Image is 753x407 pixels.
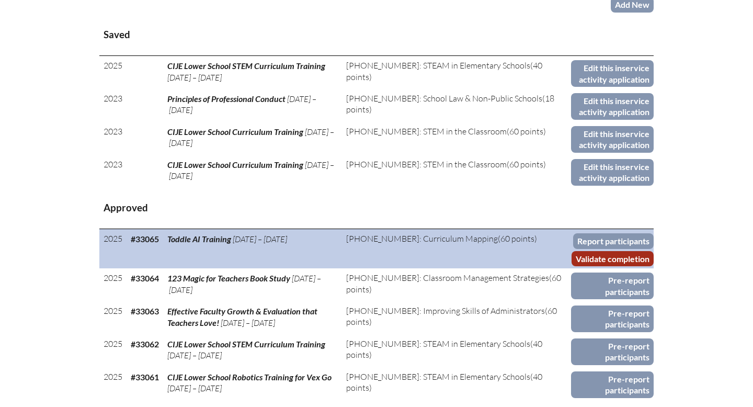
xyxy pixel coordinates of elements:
[167,273,290,283] span: 123 Magic for Teachers Book Study
[346,159,507,169] span: [PHONE_NUMBER]: STEM in the Classroom
[99,56,127,89] td: 2025
[346,306,545,316] span: [PHONE_NUMBER]: Improving Skills of Administrators
[571,273,654,299] a: Pre-report participants
[346,273,549,283] span: [PHONE_NUMBER]: Classroom Management Strategies
[342,334,571,367] td: (40 points)
[346,233,498,244] span: [PHONE_NUMBER]: Curriculum Mapping
[571,338,654,365] a: Pre-report participants
[131,234,159,244] b: #33065
[346,338,530,349] span: [PHONE_NUMBER]: STEAM in Elementary Schools
[99,229,127,268] td: 2025
[573,233,654,248] a: Report participants
[167,234,231,244] span: Toddle AI Training
[342,122,571,155] td: (60 points)
[99,155,127,188] td: 2023
[167,372,332,382] span: CIJE Lower School Robotics Training for Vex Go
[342,367,571,400] td: (40 points)
[104,201,649,214] h3: Approved
[167,94,316,115] span: [DATE] – [DATE]
[167,306,317,327] span: Effective Faculty Growth & Evaluation that Teachers Love!
[571,93,654,120] a: Edit this inservice activity application
[346,126,507,137] span: [PHONE_NUMBER]: STEM in the Classroom
[167,383,222,393] span: [DATE] – [DATE]
[346,60,530,71] span: [PHONE_NUMBER]: STEAM in Elementary Schools
[131,273,159,283] b: #33064
[104,28,649,41] h3: Saved
[167,350,222,360] span: [DATE] – [DATE]
[342,301,571,334] td: (60 points)
[167,127,334,148] span: [DATE] – [DATE]
[131,306,159,316] b: #33063
[571,126,654,153] a: Edit this inservice activity application
[167,273,321,295] span: [DATE] – [DATE]
[167,127,303,137] span: CIJE Lower School Curriculum Training
[342,89,571,122] td: (18 points)
[131,339,159,349] b: #33062
[342,56,571,89] td: (40 points)
[342,229,571,268] td: (60 points)
[167,160,334,181] span: [DATE] – [DATE]
[233,234,287,244] span: [DATE] – [DATE]
[167,72,222,83] span: [DATE] – [DATE]
[571,306,654,332] a: Pre-report participants
[221,318,275,328] span: [DATE] – [DATE]
[167,61,325,71] span: CIJE Lower School STEM Curriculum Training
[346,93,542,104] span: [PHONE_NUMBER]: School Law & Non-Public Schools
[342,268,571,301] td: (60 points)
[167,94,286,104] span: Principles of Professional Conduct
[99,268,127,301] td: 2025
[131,372,159,382] b: #33061
[99,89,127,122] td: 2023
[99,367,127,400] td: 2025
[167,339,325,349] span: CIJE Lower School STEM Curriculum Training
[571,159,654,186] a: Edit this inservice activity application
[99,334,127,367] td: 2025
[167,160,303,169] span: CIJE Lower School Curriculum Training
[571,60,654,87] a: Edit this inservice activity application
[346,371,530,382] span: [PHONE_NUMBER]: STEAM in Elementary Schools
[342,155,571,188] td: (60 points)
[571,371,654,398] a: Pre-report participants
[99,122,127,155] td: 2023
[99,301,127,334] td: 2025
[572,251,654,266] a: Validate completion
